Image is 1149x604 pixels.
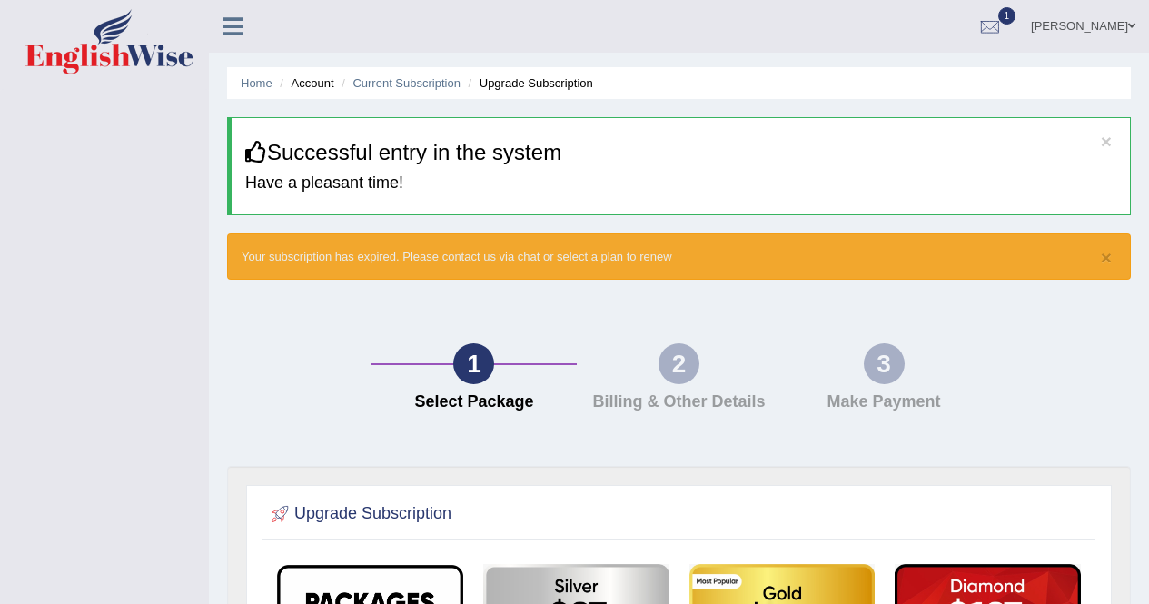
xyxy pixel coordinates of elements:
a: Current Subscription [352,76,461,90]
h4: Billing & Other Details [586,393,773,411]
div: Your subscription has expired. Please contact us via chat or select a plan to renew [227,233,1131,280]
h4: Make Payment [790,393,977,411]
button: × [1101,132,1112,151]
h3: Successful entry in the system [245,141,1116,164]
li: Upgrade Subscription [464,74,593,92]
div: 2 [659,343,699,384]
h4: Select Package [381,393,568,411]
h2: Upgrade Subscription [267,500,451,528]
li: Account [275,74,333,92]
div: 1 [453,343,494,384]
button: × [1101,248,1112,267]
a: Home [241,76,272,90]
div: 3 [864,343,905,384]
h4: Have a pleasant time! [245,174,1116,193]
span: 1 [998,7,1016,25]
